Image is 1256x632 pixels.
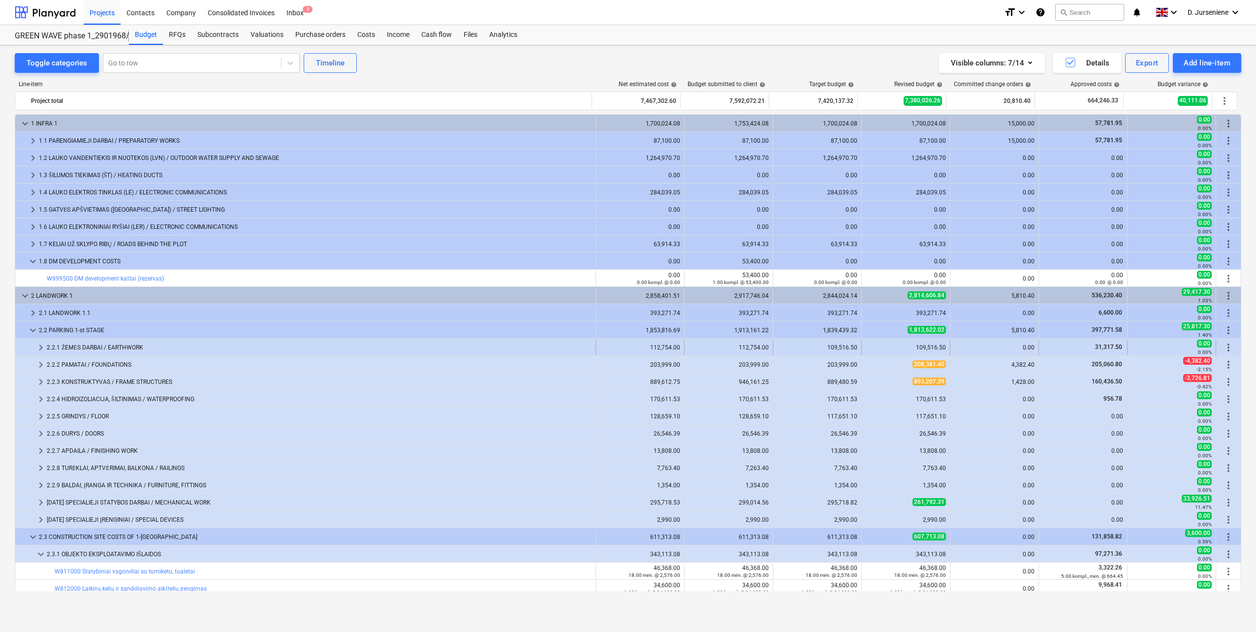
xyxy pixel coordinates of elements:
span: keyboard_arrow_right [27,307,39,319]
div: 0.00 [1043,172,1123,179]
div: 284,039.05 [689,189,769,196]
span: -4,382.40 [1183,357,1212,365]
div: 2.2 PARKING 1-st STAGE [39,322,592,338]
span: More actions [1223,221,1234,233]
div: Add line-item [1184,57,1230,69]
span: help [935,82,942,88]
small: 0.00% [1198,194,1212,200]
span: keyboard_arrow_down [27,255,39,267]
div: Line-item [15,81,593,88]
div: 0.00 [1043,223,1123,230]
div: 5,810.40 [954,327,1035,334]
button: Add line-item [1173,53,1241,73]
span: keyboard_arrow_right [27,169,39,181]
div: 284,039.05 [777,189,857,196]
span: keyboard_arrow_right [35,497,47,508]
div: 1,913,161.22 [689,327,769,334]
span: More actions [1223,497,1234,508]
div: 0.00 [954,258,1035,265]
div: 0.00 [954,189,1035,196]
small: 0.00% [1198,315,1212,320]
div: 15,000.00 [954,120,1035,127]
small: -2.15% [1196,367,1212,372]
div: 26,546.39 [689,430,769,437]
div: 0.00 [1043,189,1123,196]
div: 2.2.5 GRINDYS / FLOOR [47,409,592,424]
span: 57,781.95 [1094,120,1123,126]
div: 1,428.00 [954,379,1035,385]
span: 0.00 [1197,219,1212,227]
div: 0.00 [777,223,857,230]
div: 0.00 [954,310,1035,316]
div: 117,651.10 [777,413,857,420]
div: 63,914.33 [689,241,769,248]
div: 0.00 [600,223,680,230]
div: Details [1065,57,1109,69]
div: 946,161.25 [689,379,769,385]
div: 0.00 [1043,206,1123,213]
a: W999500 DM development kaštai (rezervas) [47,275,164,282]
span: 0.00 [1197,236,1212,244]
div: Purchase orders [289,25,351,45]
div: 889,612.75 [600,379,680,385]
div: 2.2.2 PAMATAI / FOUNDATIONS [47,357,592,373]
div: 170,611.53 [866,396,946,403]
div: 0.00 [689,172,769,179]
div: Budget [129,25,163,45]
div: Net estimated cost [619,81,677,88]
span: keyboard_arrow_right [35,393,47,405]
div: 203,999.00 [689,361,769,368]
span: More actions [1223,255,1234,267]
span: More actions [1223,238,1234,250]
button: Visible columns:7/14 [939,53,1045,73]
small: 0.00% [1198,281,1212,286]
span: 205,060.80 [1091,361,1123,368]
small: 0.00% [1198,177,1212,183]
small: 0.00% [1198,349,1212,355]
i: notifications [1132,6,1142,18]
span: 160,436.50 [1091,378,1123,385]
span: 0.00 [1197,116,1212,124]
a: Subcontracts [191,25,245,45]
div: 0.00 [600,172,680,179]
span: help [1023,82,1031,88]
button: Search [1055,4,1124,21]
span: More actions [1223,445,1234,457]
span: More actions [1223,135,1234,147]
div: 2 LANDWORK 1 [31,288,592,304]
span: More actions [1219,95,1230,107]
span: 956.78 [1102,395,1123,402]
div: 0.00 [954,344,1035,351]
div: Visible columns : 7/14 [951,57,1033,69]
div: 112,754.00 [600,344,680,351]
small: 0.00 kompl. @ 0.00 [903,280,946,285]
div: Valuations [245,25,289,45]
div: 393,271.74 [600,310,680,316]
button: Details [1053,53,1121,73]
span: 0.00 [1197,271,1212,279]
div: 1,264,970.70 [600,155,680,161]
span: 40,111.06 [1178,96,1208,105]
a: Cash flow [415,25,458,45]
div: 2.2.4 HIDROIZOLIACIJA, ŠILTINIMAS / WATERPROOFING [47,391,592,407]
div: 0.00 [689,206,769,213]
span: 0.00 [1197,340,1212,348]
span: More actions [1223,273,1234,284]
span: keyboard_arrow_down [27,324,39,336]
span: keyboard_arrow_right [27,135,39,147]
a: Files [458,25,483,45]
span: More actions [1223,342,1234,353]
div: 0.00 [600,272,680,285]
span: 893,207.39 [912,378,946,385]
small: 0.00% [1198,418,1212,424]
span: More actions [1223,359,1234,371]
span: 3 [303,6,313,13]
div: 393,271.74 [777,310,857,316]
div: 1,853,816.69 [600,327,680,334]
div: Timeline [316,57,345,69]
div: 26,546.39 [777,430,857,437]
div: 1,264,970.70 [689,155,769,161]
span: help [669,82,677,88]
div: 109,516.50 [777,344,857,351]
